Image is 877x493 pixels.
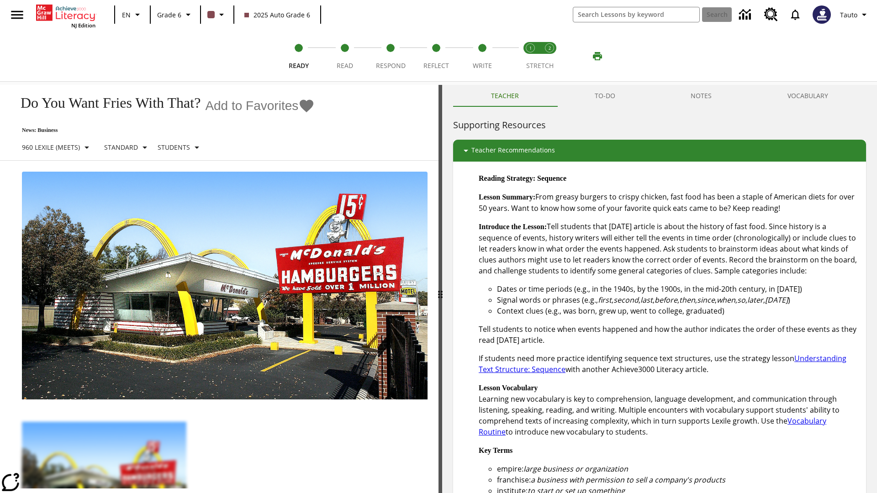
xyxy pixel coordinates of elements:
[453,85,866,107] div: Instructional Panel Tabs
[529,45,532,51] text: 1
[497,474,859,485] li: franchise:
[840,10,857,20] span: Tauto
[337,61,353,70] span: Read
[653,85,750,107] button: NOTES
[471,145,555,156] p: Teacher Recommendations
[71,22,95,29] span: NJ Edition
[453,85,557,107] button: Teacher
[154,139,206,156] button: Select Student
[697,295,715,305] em: since
[557,85,653,107] button: TO-DO
[22,172,428,400] img: One of the first McDonald's stores, with the iconic red sign and golden arches.
[573,7,699,22] input: search field
[376,61,406,70] span: Respond
[537,174,566,182] strong: Sequence
[717,295,735,305] em: when
[679,295,695,305] em: then
[318,31,371,81] button: Read step 2 of 5
[104,142,138,152] p: Standard
[479,446,512,454] strong: Key Terms
[517,31,544,81] button: Stretch Read step 1 of 2
[205,99,298,113] span: Add to Favorites
[11,127,315,134] p: News: Business
[122,10,131,20] span: EN
[479,382,859,437] p: Learning new vocabulary is key to comprehension, language development, and communication through ...
[11,94,201,111] h1: Do You Want Fries With That?
[807,3,836,26] button: Select a new avatar
[536,31,563,81] button: Stretch Respond step 2 of 2
[36,3,95,29] div: Home
[453,118,866,132] h6: Supporting Resources
[289,61,309,70] span: Ready
[613,295,639,305] em: second
[479,384,538,392] strong: Lesson Vocabulary
[158,142,190,152] p: Students
[442,85,877,493] div: activity
[583,48,612,64] button: Print
[750,85,866,107] button: VOCABULARY
[523,464,628,474] em: large business or organization
[100,139,154,156] button: Scaffolds, Standard
[479,324,859,346] p: Tell students to notice when events happened and how the author indicates the order of these even...
[18,139,96,156] button: Select Lexile, 960 Lexile (Meets)
[640,295,653,305] em: last
[479,221,859,276] p: Tell students that [DATE] article is about the history of fast food. Since history is a sequence ...
[118,6,147,23] button: Language: EN, Select a language
[364,31,417,81] button: Respond step 3 of 5
[655,295,677,305] em: before
[734,2,759,27] a: Data Center
[22,142,80,152] p: 960 Lexile (Meets)
[479,191,859,214] p: From greasy burgers to crispy chicken, fast food has been a staple of American diets for over 50 ...
[836,6,873,23] button: Profile/Settings
[438,85,442,493] div: Press Enter or Spacebar and then press right and left arrow keys to move the slider
[759,2,783,27] a: Resource Center, Will open in new tab
[423,61,449,70] span: Reflect
[453,140,866,162] div: Teacher Recommendations
[272,31,325,81] button: Ready step 1 of 5
[598,295,612,305] em: first
[497,463,859,474] li: empire:
[410,31,463,81] button: Reflect step 4 of 5
[747,295,763,305] em: later
[479,353,859,375] p: If students need more practice identifying sequence text structures, use the strategy lesson with...
[4,1,31,28] button: Open side menu
[479,174,535,182] strong: Reading Strategy:
[157,10,181,20] span: Grade 6
[497,283,859,294] li: Dates or time periods (e.g., in the 1940s, by the 1900s, in the mid-20th century, in [DATE])
[526,61,554,70] span: STRETCH
[531,475,725,485] em: a business with permission to sell a company's products
[783,3,807,26] a: Notifications
[813,5,831,24] img: Avatar
[765,295,788,305] em: [DATE]
[204,6,231,23] button: Class color is dark brown. Change class color
[244,10,310,20] span: 2025 Auto Grade 6
[497,294,859,305] li: Signal words or phrases (e.g., , , , , , , , , , )
[456,31,509,81] button: Write step 5 of 5
[479,223,547,231] strong: Introduce the Lesson:
[205,98,315,114] button: Add to Favorites - Do You Want Fries With That?
[497,305,859,316] li: Context clues (e.g., was born, grew up, went to college, graduated)
[737,295,745,305] em: so
[473,61,492,70] span: Write
[549,45,551,51] text: 2
[153,6,197,23] button: Grade: Grade 6, Select a grade
[479,193,535,201] strong: Lesson Summary:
